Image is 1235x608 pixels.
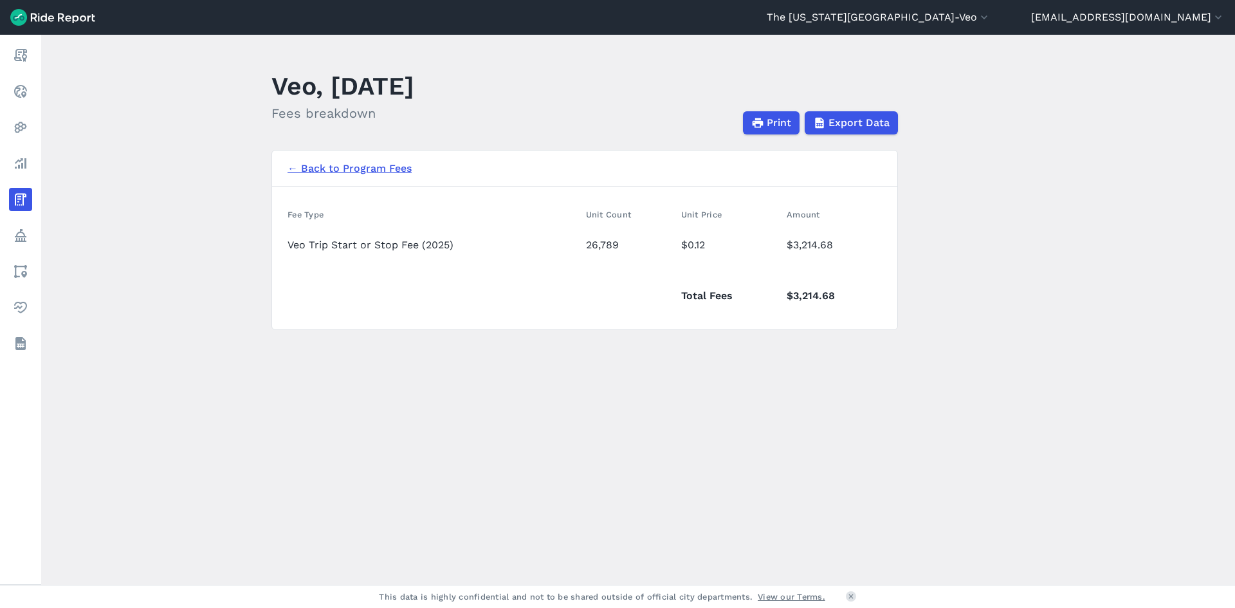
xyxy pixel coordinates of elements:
th: Amount [782,202,882,227]
td: $3,214.68 [782,263,882,314]
th: Fee Type [288,202,581,227]
a: Fees [9,188,32,211]
a: Heatmaps [9,116,32,139]
a: Policy [9,224,32,247]
a: Areas [9,260,32,283]
button: [EMAIL_ADDRESS][DOMAIN_NAME] [1031,10,1225,25]
span: Print [767,115,791,131]
td: $3,214.68 [782,227,882,263]
td: $0.12 [676,227,782,263]
a: Realtime [9,80,32,103]
a: View our Terms. [758,591,825,603]
button: The [US_STATE][GEOGRAPHIC_DATA]-Veo [767,10,991,25]
a: Datasets [9,332,32,355]
a: ← Back to Program Fees [288,161,412,176]
img: Ride Report [10,9,95,26]
span: Export Data [828,115,890,131]
td: Total Fees [676,263,782,314]
td: Veo Trip Start or Stop Fee (2025) [288,227,581,263]
td: 26,789 [581,227,676,263]
th: Unit Price [676,202,782,227]
a: Report [9,44,32,67]
h1: Veo, [DATE] [271,68,414,104]
button: Print [743,111,800,134]
a: Health [9,296,32,319]
a: Analyze [9,152,32,175]
h2: Fees breakdown [271,104,414,123]
th: Unit Count [581,202,676,227]
button: Export Data [805,111,898,134]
